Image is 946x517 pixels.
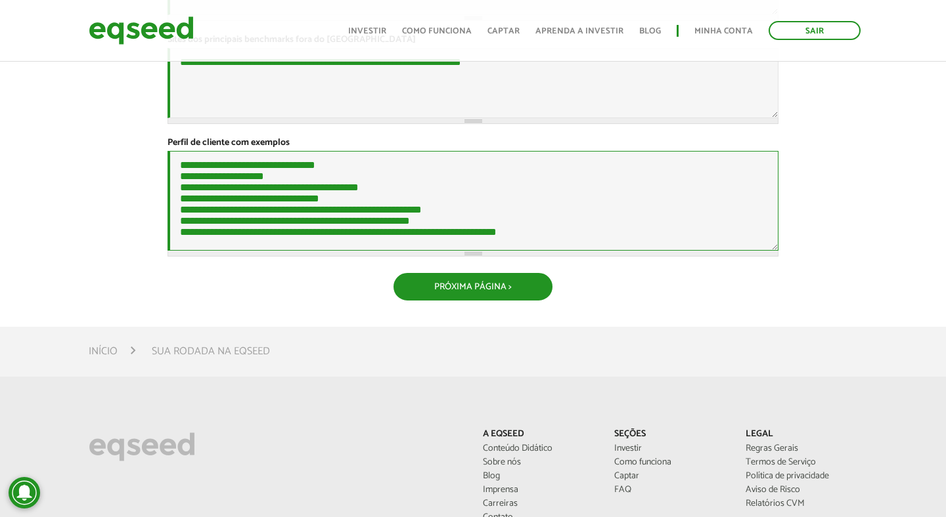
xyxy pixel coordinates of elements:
[483,429,595,440] p: A EqSeed
[746,472,857,481] a: Política de privacidade
[639,27,661,35] a: Blog
[746,486,857,495] a: Aviso de Risco
[746,444,857,453] a: Regras Gerais
[614,429,726,440] p: Seções
[746,429,857,440] p: Legal
[614,458,726,467] a: Como funciona
[89,429,195,465] img: EqSeed Logo
[614,486,726,495] a: FAQ
[614,472,726,481] a: Captar
[694,27,753,35] a: Minha conta
[168,138,290,148] label: Perfil de cliente com exemplos
[152,342,270,360] li: Sua rodada na EqSeed
[348,27,386,35] a: Investir
[746,499,857,508] a: Relatórios CVM
[402,27,472,35] a: Como funciona
[483,472,595,481] a: Blog
[614,444,726,453] a: Investir
[769,21,861,40] a: Sair
[483,458,595,467] a: Sobre nós
[535,27,623,35] a: Aprenda a investir
[483,444,595,453] a: Conteúdo Didático
[394,273,552,300] button: Próxima Página >
[89,13,194,48] img: EqSeed
[483,486,595,495] a: Imprensa
[483,499,595,508] a: Carreiras
[487,27,520,35] a: Captar
[746,458,857,467] a: Termos de Serviço
[89,346,118,357] a: Início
